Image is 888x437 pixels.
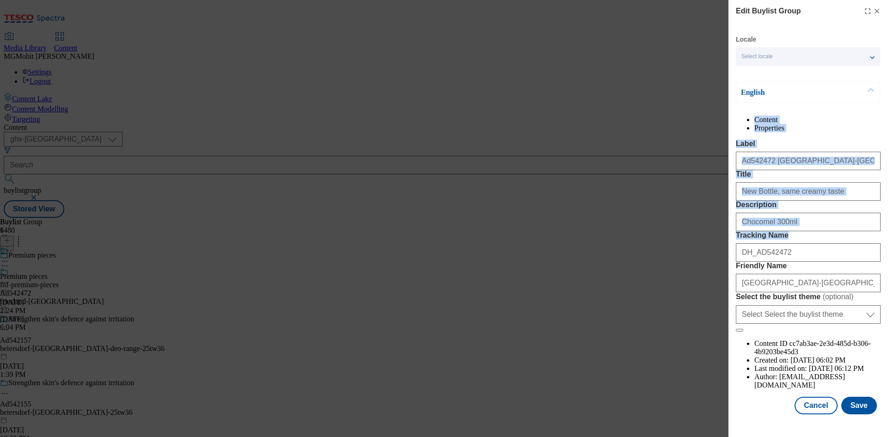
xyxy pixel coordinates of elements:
label: Friendly Name [736,262,881,270]
label: Tracking Name [736,231,881,240]
label: Label [736,140,881,148]
span: [EMAIL_ADDRESS][DOMAIN_NAME] [754,373,845,389]
button: Cancel [795,397,837,414]
span: [DATE] 06:02 PM [790,356,845,364]
label: Description [736,201,881,209]
input: Enter Label [736,152,881,170]
li: Content ID [754,339,881,356]
input: Enter Tracking Name [736,243,881,262]
p: English [741,88,838,97]
li: Properties [754,124,881,132]
li: Last modified on: [754,364,881,373]
h4: Edit Buylist Group [736,6,801,17]
li: Author: [754,373,881,389]
input: Enter Friendly Name [736,274,881,292]
label: Locale [736,37,756,42]
button: Save [841,397,877,414]
label: Select the buylist theme [736,292,881,302]
label: Title [736,170,881,178]
input: Enter Description [736,213,881,231]
span: ( optional ) [823,293,854,301]
li: Content [754,116,881,124]
span: [DATE] 06:12 PM [809,364,864,372]
span: Select locale [741,53,773,60]
li: Created on: [754,356,881,364]
span: cc7ab3ae-2e3d-485d-b306-4b9203be45d3 [754,339,870,356]
button: Select locale [736,47,880,66]
input: Enter Title [736,182,881,201]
